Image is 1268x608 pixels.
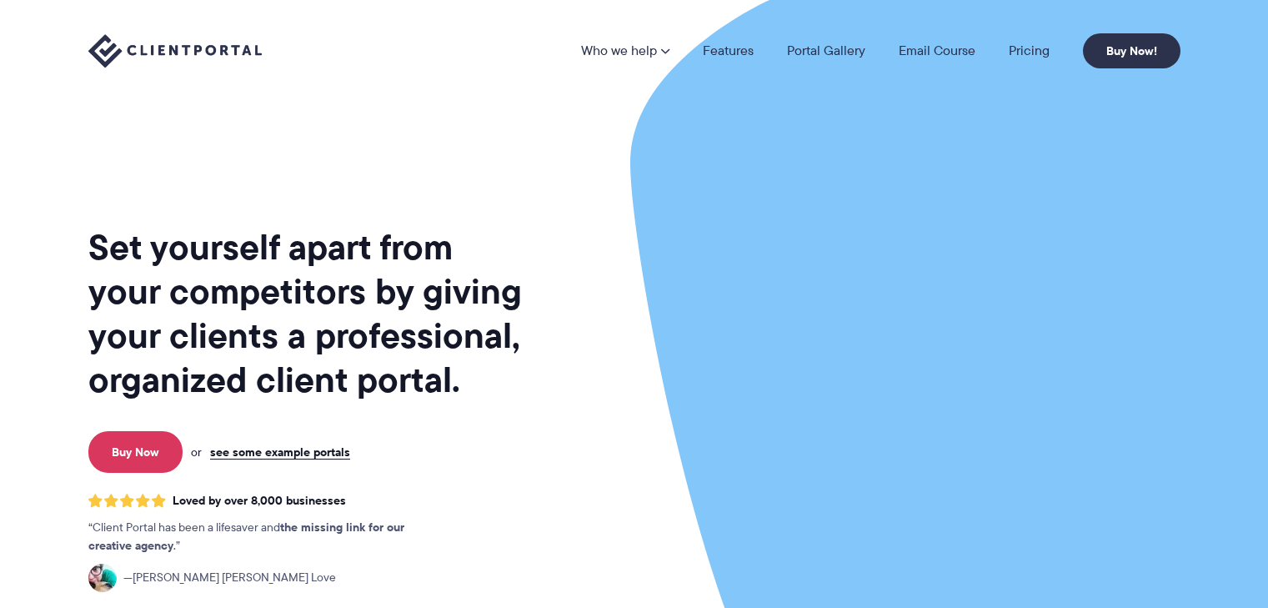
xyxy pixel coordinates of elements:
span: [PERSON_NAME] [PERSON_NAME] Love [123,569,336,587]
span: Loved by over 8,000 businesses [173,494,346,508]
a: Who we help [581,44,669,58]
a: Buy Now! [1083,33,1180,68]
a: Buy Now [88,431,183,473]
span: or [191,445,202,460]
h1: Set yourself apart from your competitors by giving your clients a professional, organized client ... [88,225,525,402]
a: Email Course [899,44,975,58]
a: Pricing [1009,44,1050,58]
strong: the missing link for our creative agency [88,518,404,555]
a: Features [703,44,754,58]
p: Client Portal has been a lifesaver and . [88,519,439,555]
a: see some example portals [210,445,350,460]
a: Portal Gallery [787,44,865,58]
